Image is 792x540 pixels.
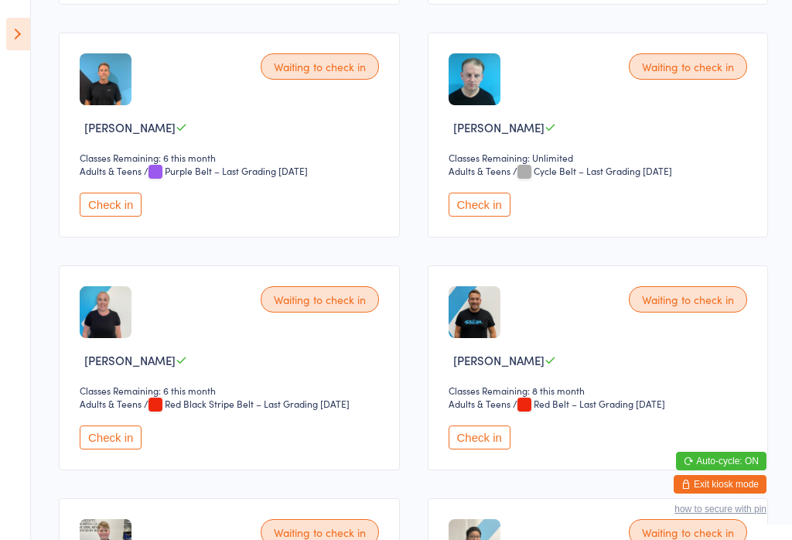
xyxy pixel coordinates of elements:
[80,164,142,177] div: Adults & Teens
[676,452,766,470] button: Auto-cycle: ON
[261,53,379,80] div: Waiting to check in
[449,397,510,410] div: Adults & Teens
[513,164,672,177] span: / Cycle Belt – Last Grading [DATE]
[513,397,665,410] span: / Red Belt – Last Grading [DATE]
[674,475,766,494] button: Exit kiosk mode
[80,286,131,338] img: image1660929168.png
[449,151,753,164] div: Classes Remaining: Unlimited
[674,504,766,514] button: how to secure with pin
[261,286,379,313] div: Waiting to check in
[80,53,131,105] img: image1687202473.png
[80,426,142,449] button: Check in
[449,193,510,217] button: Check in
[629,53,747,80] div: Waiting to check in
[449,164,510,177] div: Adults & Teens
[84,119,176,135] span: [PERSON_NAME]
[80,397,142,410] div: Adults & Teens
[453,352,544,368] span: [PERSON_NAME]
[80,384,384,397] div: Classes Remaining: 6 this month
[453,119,544,135] span: [PERSON_NAME]
[449,53,500,105] img: image1626722764.png
[449,426,510,449] button: Check in
[449,384,753,397] div: Classes Remaining: 8 this month
[449,286,500,338] img: image1663874497.png
[84,352,176,368] span: [PERSON_NAME]
[80,151,384,164] div: Classes Remaining: 6 this month
[629,286,747,313] div: Waiting to check in
[144,164,308,177] span: / Purple Belt – Last Grading [DATE]
[80,193,142,217] button: Check in
[144,397,350,410] span: / Red Black Stripe Belt – Last Grading [DATE]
